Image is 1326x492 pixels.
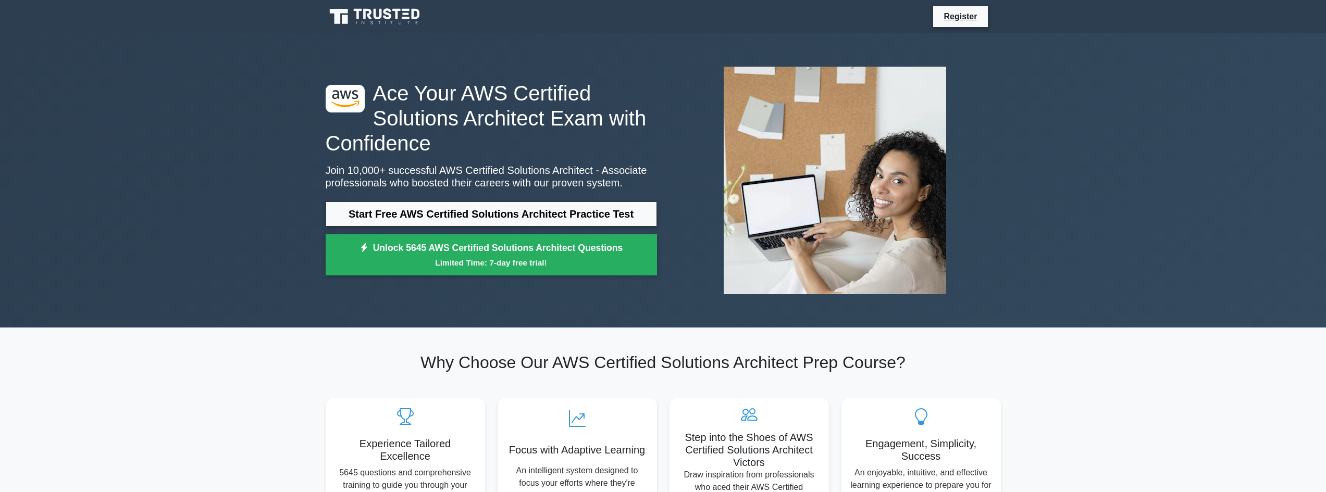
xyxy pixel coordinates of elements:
h5: Experience Tailored Excellence [334,437,477,462]
a: Start Free AWS Certified Solutions Architect Practice Test [326,201,657,226]
h5: Focus with Adaptive Learning [506,444,649,456]
a: Register [937,10,983,23]
h1: Ace Your AWS Certified Solutions Architect Exam with Confidence [326,81,657,156]
h5: Engagement, Simplicity, Success [850,437,993,462]
h5: Step into the Shoes of AWS Certified Solutions Architect Victors [678,431,821,469]
h2: Why Choose Our AWS Certified Solutions Architect Prep Course? [326,352,1001,372]
p: Join 10,000+ successful AWS Certified Solutions Architect - Associate professionals who boosted t... [326,164,657,189]
a: Unlock 5645 AWS Certified Solutions Architect QuestionsLimited Time: 7-day free trial! [326,234,657,276]
small: Limited Time: 7-day free trial! [339,257,644,269]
